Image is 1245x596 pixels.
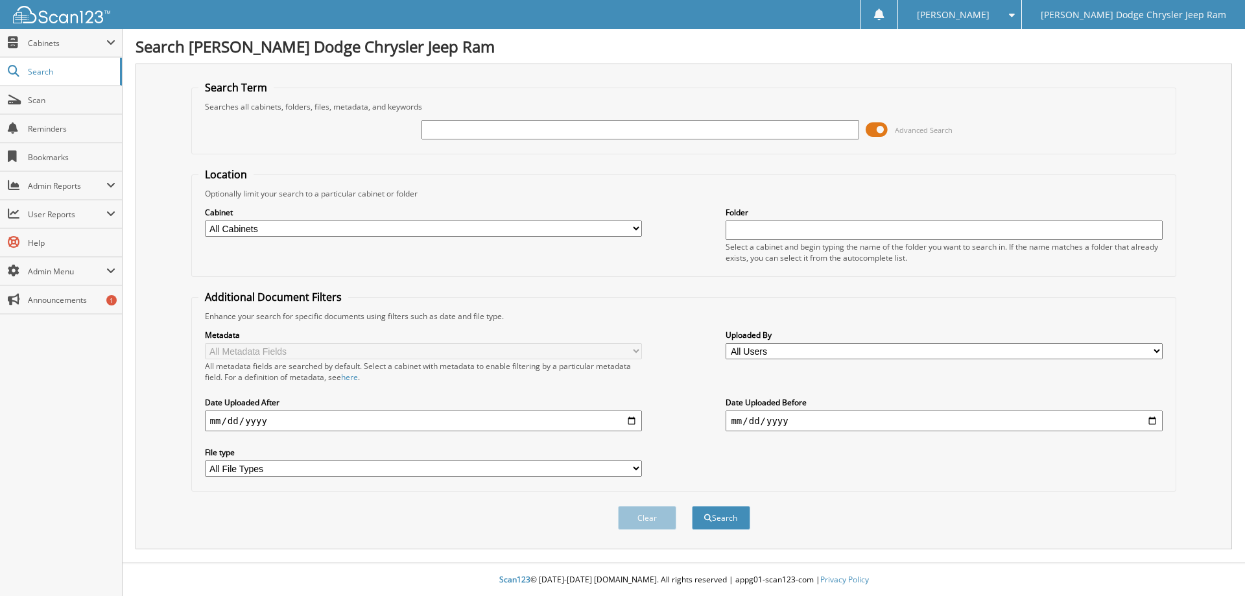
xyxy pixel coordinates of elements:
legend: Location [198,167,254,182]
span: Advanced Search [895,125,953,135]
span: Admin Menu [28,266,106,277]
span: Help [28,237,115,248]
label: Cabinet [205,207,642,218]
h1: Search [PERSON_NAME] Dodge Chrysler Jeep Ram [136,36,1232,57]
label: Date Uploaded Before [726,397,1163,408]
a: here [341,372,358,383]
label: Metadata [205,329,642,340]
div: Select a cabinet and begin typing the name of the folder you want to search in. If the name match... [726,241,1163,263]
div: All metadata fields are searched by default. Select a cabinet with metadata to enable filtering b... [205,361,642,383]
span: Scan [28,95,115,106]
span: [PERSON_NAME] [917,11,990,19]
div: 1 [106,295,117,305]
label: Uploaded By [726,329,1163,340]
div: Enhance your search for specific documents using filters such as date and file type. [198,311,1170,322]
div: Searches all cabinets, folders, files, metadata, and keywords [198,101,1170,112]
span: Scan123 [499,574,530,585]
legend: Search Term [198,80,274,95]
div: © [DATE]-[DATE] [DOMAIN_NAME]. All rights reserved | appg01-scan123-com | [123,564,1245,596]
input: end [726,411,1163,431]
span: Admin Reports [28,180,106,191]
img: scan123-logo-white.svg [13,6,110,23]
label: File type [205,447,642,458]
span: Reminders [28,123,115,134]
span: Announcements [28,294,115,305]
div: Optionally limit your search to a particular cabinet or folder [198,188,1170,199]
input: start [205,411,642,431]
a: Privacy Policy [820,574,869,585]
span: User Reports [28,209,106,220]
span: [PERSON_NAME] Dodge Chrysler Jeep Ram [1041,11,1226,19]
label: Date Uploaded After [205,397,642,408]
span: Bookmarks [28,152,115,163]
button: Search [692,506,750,530]
label: Folder [726,207,1163,218]
span: Search [28,66,113,77]
span: Cabinets [28,38,106,49]
button: Clear [618,506,676,530]
legend: Additional Document Filters [198,290,348,304]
